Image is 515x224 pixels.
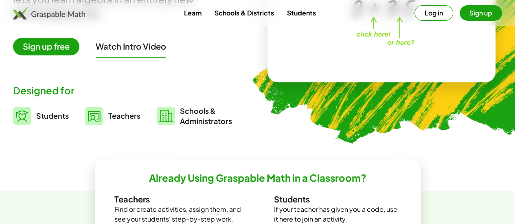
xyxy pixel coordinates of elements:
[177,5,208,20] a: Learn
[85,107,103,125] img: svg%3e
[96,41,166,52] button: Watch Intro Video
[36,111,69,120] span: Students
[180,106,232,126] span: Schools & Administrators
[13,84,254,97] div: Designed for
[108,111,140,120] span: Teachers
[114,204,241,224] p: Find or create activities, assign them, and see your students' step-by-step work.
[157,106,232,126] a: Schools &Administrators
[85,106,140,126] a: Teachers
[274,204,401,224] p: If your teacher has given you a code, use it here to join an activity.
[13,107,31,125] img: svg%3e
[157,107,175,125] img: svg%3e
[460,5,502,21] button: Sign up
[274,194,401,204] h3: Students
[13,38,79,55] span: Sign up free
[13,106,69,126] a: Students
[149,172,366,184] h2: Already Using Graspable Math in a Classroom?
[280,5,322,20] a: Students
[414,5,453,21] button: Log in
[208,5,280,20] a: Schools & Districts
[114,194,241,204] h3: Teachers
